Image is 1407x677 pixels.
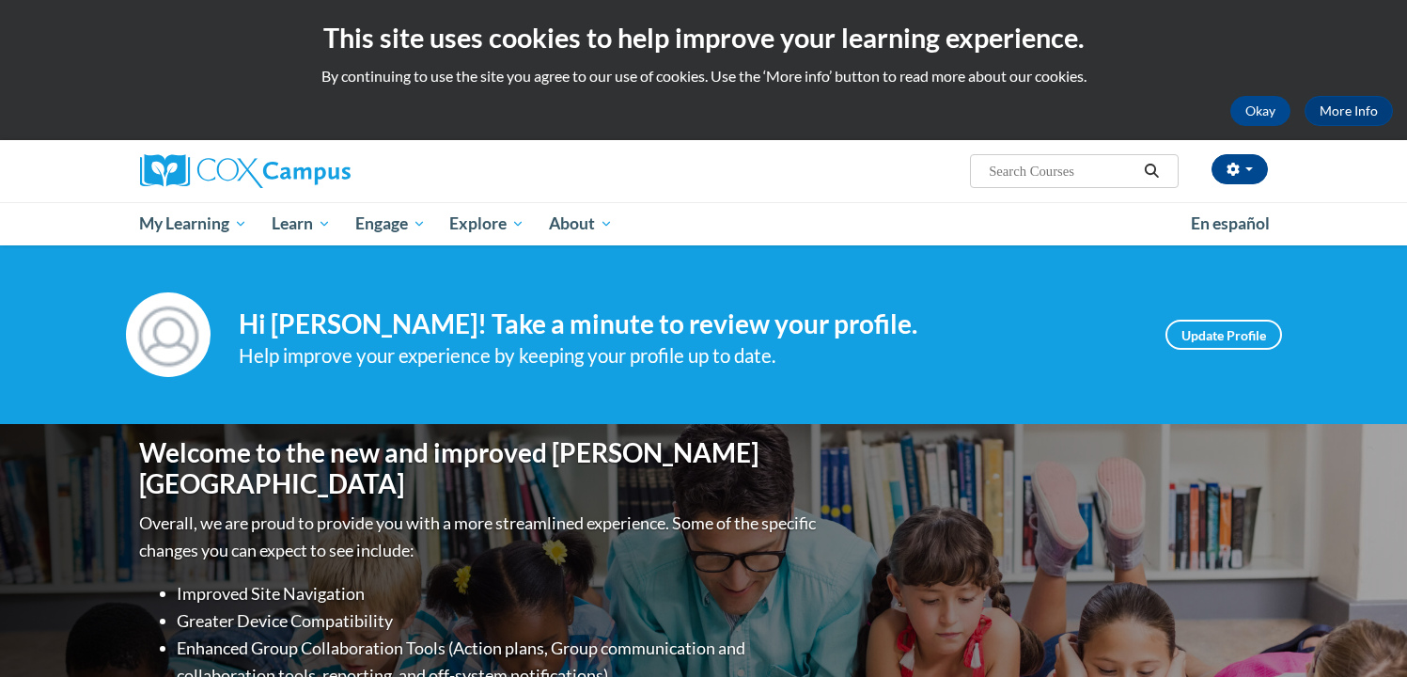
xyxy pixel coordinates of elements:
span: Explore [449,213,524,235]
input: Search Courses [987,160,1137,182]
a: Cox Campus [140,154,497,188]
h2: This site uses cookies to help improve your learning experience. [14,19,1393,56]
h1: Welcome to the new and improved [PERSON_NAME][GEOGRAPHIC_DATA] [140,437,821,500]
button: Search [1137,160,1165,182]
a: More Info [1305,96,1393,126]
a: About [537,202,625,245]
span: En español [1191,213,1270,233]
span: Engage [355,213,426,235]
a: Explore [437,202,537,245]
img: Cox Campus [140,154,351,188]
a: Learn [259,202,343,245]
div: Help improve your experience by keeping your profile up to date. [239,340,1137,371]
button: Okay [1230,96,1290,126]
img: Profile Image [126,292,211,377]
li: Improved Site Navigation [178,580,821,607]
span: Learn [272,213,331,235]
h4: Hi [PERSON_NAME]! Take a minute to review your profile. [239,308,1137,340]
li: Greater Device Compatibility [178,607,821,635]
p: By continuing to use the site you agree to our use of cookies. Use the ‘More info’ button to read... [14,66,1393,87]
div: Main menu [112,202,1296,245]
button: Account Settings [1212,154,1268,184]
a: My Learning [128,202,260,245]
a: En español [1179,204,1282,244]
a: Engage [343,202,438,245]
a: Update Profile [1165,320,1282,350]
span: My Learning [139,213,247,235]
p: Overall, we are proud to provide you with a more streamlined experience. Some of the specific cha... [140,510,821,564]
span: About [549,213,613,235]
